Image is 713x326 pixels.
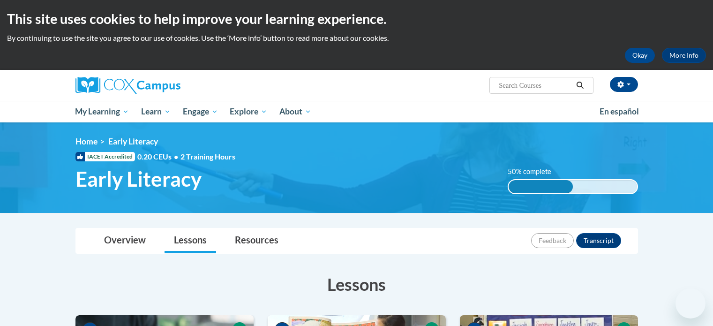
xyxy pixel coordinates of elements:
a: Learn [135,101,177,122]
a: Overview [95,228,155,253]
img: Cox Campus [75,77,180,94]
a: Cox Campus [75,77,254,94]
h3: Lessons [75,273,638,296]
span: Early Literacy [75,167,202,191]
div: 50% complete [509,180,573,193]
span: IACET Accredited [75,152,135,161]
span: • [174,152,178,161]
span: 0.20 CEUs [137,152,180,162]
a: Engage [177,101,224,122]
div: Main menu [61,101,652,122]
input: Search Courses [498,80,573,91]
label: 50% complete [508,167,562,177]
a: Lessons [165,228,216,253]
span: About [279,106,311,117]
button: Account Settings [610,77,638,92]
span: 2 Training Hours [180,152,235,161]
span: Explore [230,106,267,117]
span: My Learning [75,106,129,117]
p: By continuing to use the site you agree to our use of cookies. Use the ‘More info’ button to read... [7,33,706,43]
a: Resources [225,228,288,253]
span: Engage [183,106,218,117]
a: About [273,101,317,122]
button: Transcript [576,233,621,248]
span: En español [600,106,639,116]
a: Explore [224,101,273,122]
a: Home [75,136,98,146]
span: Early Literacy [108,136,158,146]
span: Learn [141,106,171,117]
a: En español [593,102,645,121]
button: Search [573,80,587,91]
a: More Info [662,48,706,63]
a: My Learning [69,101,135,122]
button: Okay [625,48,655,63]
button: Feedback [531,233,574,248]
h2: This site uses cookies to help improve your learning experience. [7,9,706,28]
